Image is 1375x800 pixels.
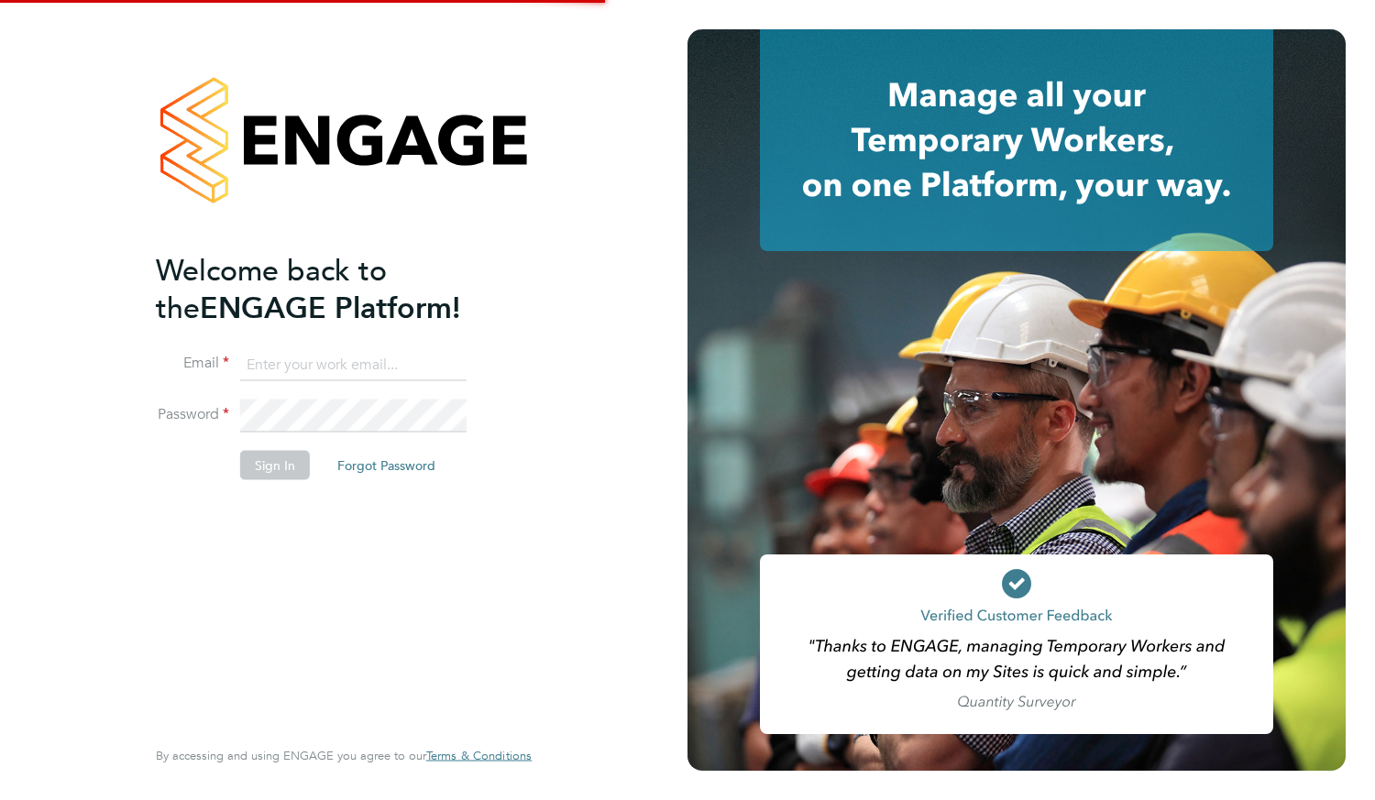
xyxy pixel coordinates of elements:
label: Email [156,354,229,373]
h2: ENGAGE Platform! [156,251,513,326]
span: By accessing and using ENGAGE you agree to our [156,748,532,763]
button: Sign In [240,451,310,480]
span: Welcome back to the [156,252,387,325]
input: Enter your work email... [240,348,467,381]
a: Terms & Conditions [426,749,532,763]
button: Forgot Password [323,451,450,480]
label: Password [156,405,229,424]
span: Terms & Conditions [426,748,532,763]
